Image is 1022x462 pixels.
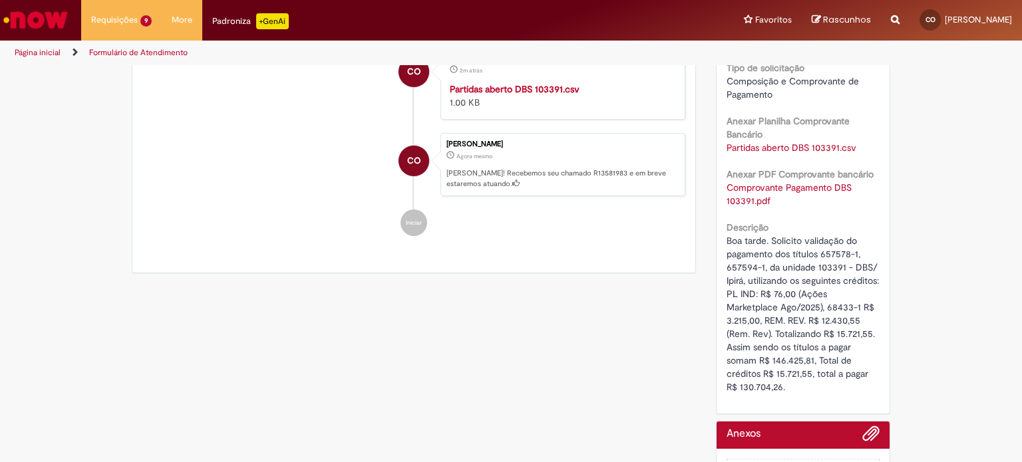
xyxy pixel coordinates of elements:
span: More [172,13,192,27]
b: Tipo de solicitação [727,62,804,74]
img: ServiceNow [1,7,70,33]
b: Anexar PDF Comprovante bancário [727,168,874,180]
a: Formulário de Atendimento [89,47,188,58]
li: Carlos Oliveira [142,133,685,197]
a: Partidas aberto DBS 103391.csv [450,83,580,95]
div: Carlos Oliveira [399,146,429,176]
span: [PERSON_NAME] [945,14,1012,25]
span: CO [407,56,421,88]
span: 2m atrás [460,66,482,74]
p: +GenAi [256,13,289,29]
button: Adicionar anexos [862,425,880,449]
span: Composição e Comprovante de Pagamento [727,75,862,100]
time: 30/09/2025 14:40:59 [456,152,492,160]
div: Padroniza [212,13,289,29]
a: Rascunhos [812,14,871,27]
span: Requisições [91,13,138,27]
span: Rascunhos [823,13,871,26]
b: Descrição [727,221,768,233]
time: 30/09/2025 14:38:45 [460,66,482,74]
a: Página inicial [15,47,61,58]
span: CO [926,15,936,24]
p: [PERSON_NAME]! Recebemos seu chamado R13581983 e em breve estaremos atuando. [446,168,678,189]
span: CO [407,145,421,177]
h2: Anexos [727,428,761,440]
span: Favoritos [755,13,792,27]
a: Download de Comprovante Pagamento DBS 103391.pdf [727,181,854,207]
div: [PERSON_NAME] [446,140,678,148]
span: Boa tarde. Solicito validação do pagamento dos títulos 657578-1, 657594-1, da unidade 103391 - DB... [727,235,880,393]
span: Agora mesmo [456,152,492,160]
ul: Trilhas de página [10,41,671,65]
a: Download de Partidas aberto DBS 103391.csv [727,142,856,154]
span: 9 [140,15,152,27]
div: 1.00 KB [450,82,671,109]
div: Carlos Oliveira [399,57,429,87]
b: Anexar Planilha Comprovante Bancário [727,115,850,140]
